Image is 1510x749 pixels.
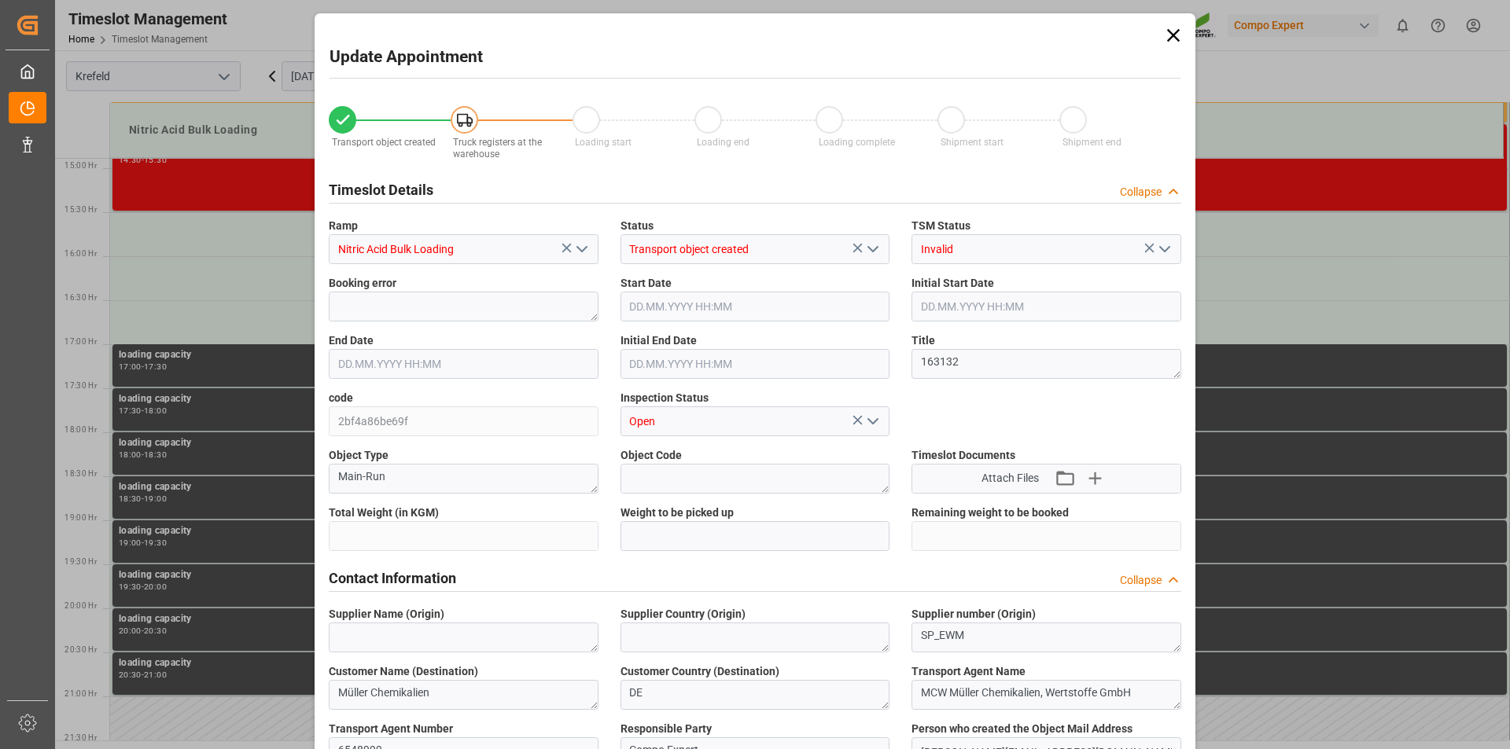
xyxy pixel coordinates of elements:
textarea: SP_EWM [912,622,1181,652]
input: Type to search/select [621,234,890,264]
span: Transport object created [332,137,436,148]
span: Shipment end [1063,137,1121,148]
span: Remaining weight to be booked [912,505,1069,521]
h2: Update Appointment [330,45,483,70]
h2: Timeslot Details [329,179,433,200]
h2: Contact Information [329,567,456,589]
span: Supplier number (Origin) [912,606,1036,622]
span: Inspection Status [621,390,709,406]
textarea: DE [621,680,890,710]
input: Type to search/select [329,234,598,264]
span: End Date [329,332,374,349]
span: TSM Status [912,218,970,234]
span: Supplier Country (Origin) [621,606,746,622]
input: DD.MM.YYYY HH:MM [912,292,1181,321]
span: Booking error [329,275,396,292]
span: Initial Start Date [912,275,994,292]
span: Object Code [621,447,682,464]
button: open menu [569,237,592,262]
div: Collapse [1120,572,1162,589]
span: Supplier Name (Origin) [329,606,444,622]
span: Ramp [329,218,358,234]
span: Transport Agent Number [329,721,453,737]
input: DD.MM.YYYY HH:MM [329,349,598,379]
textarea: MCW Müller Chemikalien, Wertstoffe GmbH [912,680,1181,710]
textarea: Main-Run [329,464,598,494]
span: Customer Name (Destination) [329,663,478,680]
span: Person who created the Object Mail Address [912,721,1132,737]
span: Start Date [621,275,672,292]
span: Timeslot Documents [912,447,1015,464]
div: Collapse [1120,184,1162,200]
span: Attach Files [981,470,1039,486]
span: Total Weight (in KGM) [329,505,439,521]
span: Loading start [575,137,632,148]
span: Status [621,218,654,234]
span: Shipment start [941,137,1004,148]
input: DD.MM.YYYY HH:MM [621,292,890,321]
span: Loading end [697,137,749,148]
span: code [329,390,353,406]
span: Object Type [329,447,389,464]
button: open menu [860,237,884,262]
span: Customer Country (Destination) [621,663,779,680]
input: DD.MM.YYYY HH:MM [621,349,890,379]
textarea: Müller Chemikalien [329,680,598,710]
span: Transport Agent Name [912,663,1026,680]
textarea: 163132 [912,349,1181,379]
span: Initial End Date [621,332,697,349]
button: open menu [1151,237,1175,262]
span: Loading complete [819,137,895,148]
span: Weight to be picked up [621,505,734,521]
button: open menu [860,409,884,434]
span: Title [912,332,935,349]
span: Truck registers at the warehouse [453,137,542,160]
span: Responsible Party [621,721,712,737]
